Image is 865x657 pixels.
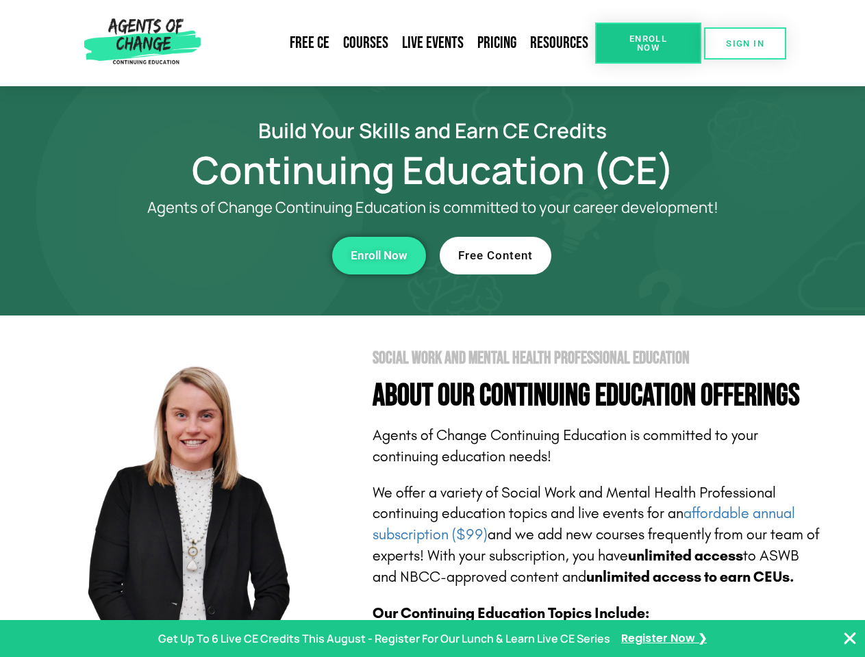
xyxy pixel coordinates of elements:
[373,604,649,622] b: Our Continuing Education Topics Include:
[336,27,395,59] a: Courses
[373,350,823,367] h2: Social Work and Mental Health Professional Education
[440,237,551,274] a: Free Content
[283,27,336,59] a: Free CE
[471,27,523,59] a: Pricing
[586,568,794,586] b: unlimited access to earn CEUs.
[42,120,823,140] h2: Build Your Skills and Earn CE Credits
[158,629,610,649] p: Get Up To 6 Live CE Credits This August - Register For Our Lunch & Learn Live CE Series
[726,39,764,48] span: SIGN IN
[373,381,823,411] h4: About Our Continuing Education Offerings
[332,237,426,274] a: Enroll Now
[523,27,595,59] a: Resources
[395,27,471,59] a: Live Events
[42,154,823,185] h1: Continuing Education (CE)
[628,547,743,565] b: unlimited access
[595,23,701,64] a: Enroll Now
[373,426,758,465] span: Agents of Change Continuing Education is committed to your continuing education needs!
[704,27,786,60] a: SIGN IN
[206,27,595,59] nav: Menu
[351,250,408,261] span: Enroll Now
[842,630,858,647] button: Close Banner
[617,34,679,52] span: Enroll Now
[373,482,823,588] p: We offer a variety of Social Work and Mental Health Professional continuing education topics and ...
[97,199,768,216] p: Agents of Change Continuing Education is committed to your career development!
[621,629,707,649] a: Register Now ❯
[458,250,533,261] span: Free Content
